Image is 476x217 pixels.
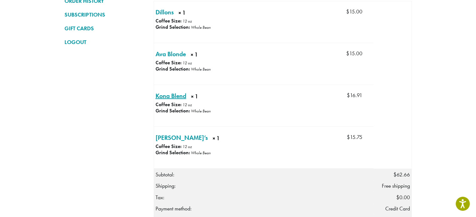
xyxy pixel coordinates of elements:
[64,37,144,47] a: LOGOUT
[182,144,192,149] p: 12 oz
[156,143,182,150] strong: Coffee Size:
[396,194,410,201] span: 0.00
[154,192,373,203] th: Tax:
[191,108,211,114] p: Whole Bean
[373,180,412,191] td: Free shipping
[182,102,192,107] p: 12 oz
[346,8,349,15] span: $
[156,59,182,66] strong: Coffee Size:
[347,92,362,99] bdi: 16.91
[191,67,211,72] p: Whole Bean
[191,92,220,102] strong: × 1
[156,24,190,30] strong: Grind Selection:
[373,203,412,214] td: Credit Card
[182,60,192,66] p: 12 oz
[156,107,190,114] strong: Grind Selection:
[156,17,182,24] strong: Coffee Size:
[393,171,397,178] span: $
[191,150,211,155] p: Whole Bean
[346,50,349,57] span: $
[396,194,399,201] span: $
[346,50,362,57] bdi: 15.00
[191,25,211,30] p: Whole Bean
[154,169,373,180] th: Subtotal:
[346,8,362,15] bdi: 15.00
[64,9,144,20] a: SUBSCRIPTIONS
[212,134,248,144] strong: × 1
[156,101,182,108] strong: Coffee Size:
[64,23,144,34] a: GIFT CARDS
[347,92,350,99] span: $
[393,171,410,178] span: 62.66
[347,134,350,141] span: $
[347,134,362,141] bdi: 15.75
[156,66,190,72] strong: Grind Selection:
[156,133,208,142] a: [PERSON_NAME]’s
[156,91,186,101] a: Kona Blend
[182,18,192,24] p: 12 oz
[156,149,190,156] strong: Grind Selection:
[156,49,186,59] a: Ava Blonde
[191,51,220,60] strong: × 1
[154,180,373,191] th: Shipping:
[154,203,373,214] th: Payment method:
[156,7,174,17] a: Dillons
[178,9,204,18] strong: × 1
